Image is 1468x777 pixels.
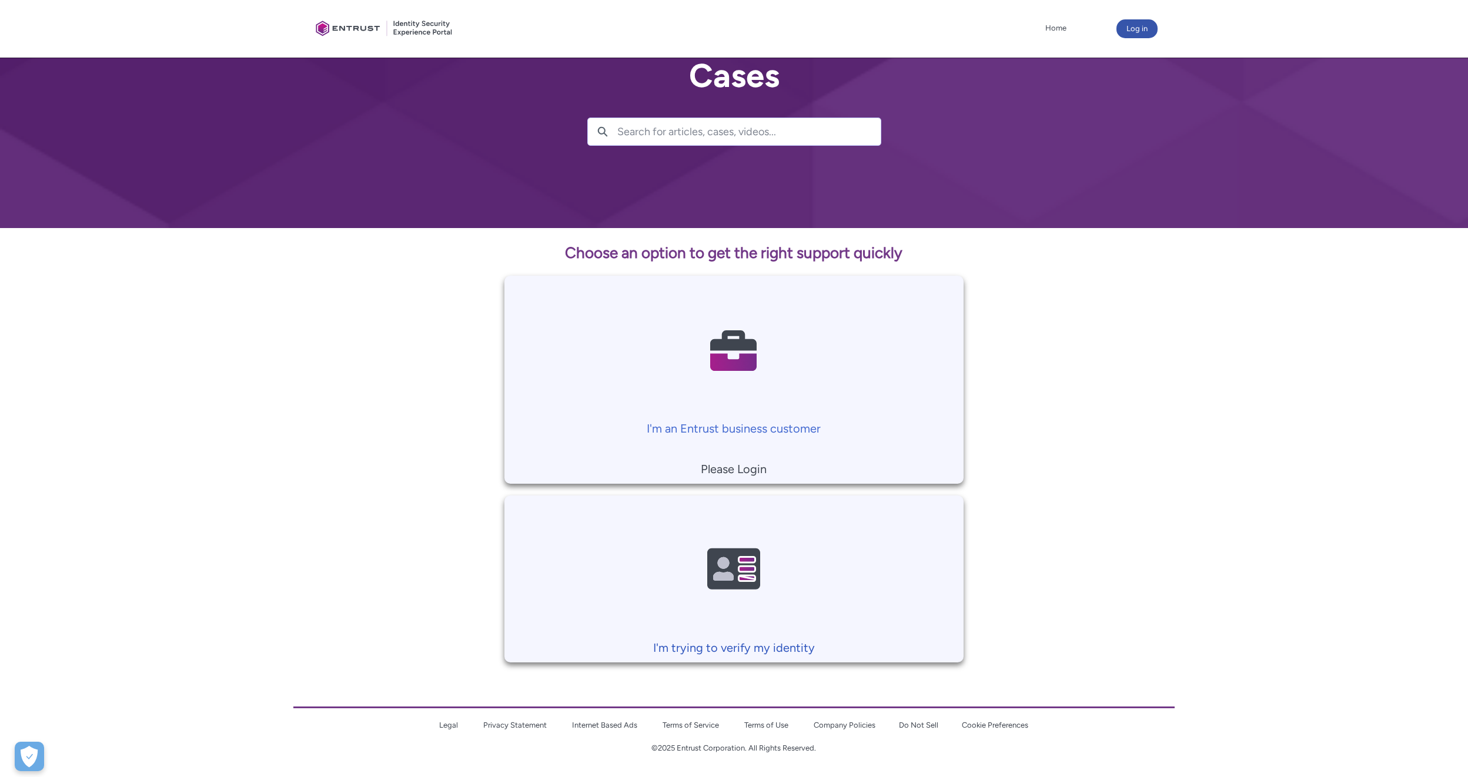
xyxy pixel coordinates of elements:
a: Terms of Service [663,721,719,729]
a: Privacy Statement [483,721,547,729]
p: I'm an Entrust business customer [510,420,958,437]
a: Do Not Sell [899,721,938,729]
img: Contact Support [678,287,790,414]
input: Search for articles, cases, videos... [617,118,881,145]
button: Search [588,118,617,145]
a: Internet Based Ads [572,721,637,729]
p: I'm trying to verify my identity [510,639,958,657]
a: Company Policies [814,721,875,729]
div: Cookie Preferences [15,742,44,771]
a: Terms of Use [744,721,788,729]
img: Contact Support [678,507,790,633]
h2: Cases [587,58,881,94]
p: ©2025 Entrust Corporation. All Rights Reserved. [293,742,1174,754]
button: Log in [1116,19,1158,38]
button: Open Preferences [15,742,44,771]
a: I'm trying to verify my identity [504,495,964,657]
a: I'm an Entrust business customer [504,276,964,437]
p: Please Login [510,460,958,478]
a: Cookie Preferences [962,721,1028,729]
p: Choose an option to get the right support quickly [249,242,1219,264]
a: Legal [439,721,458,729]
a: Home [1042,19,1069,37]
